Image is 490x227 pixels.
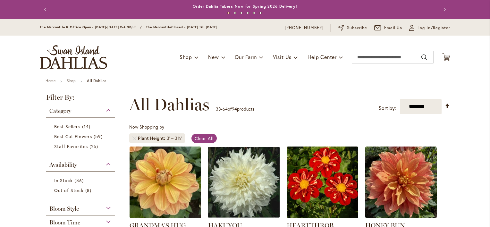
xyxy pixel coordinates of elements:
a: GRANDMA'S HUG [130,213,201,219]
span: 59 [94,133,104,140]
span: Email Us [384,25,402,31]
label: Sort by: [379,102,396,114]
span: Best Cut Flowers [54,133,92,139]
span: 86 [74,177,85,184]
span: Closed - [DATE] till [DATE] [171,25,217,29]
button: 1 of 6 [227,12,230,14]
strong: All Dahlias [87,78,106,83]
p: - of products [216,104,254,114]
span: 8 [85,187,93,194]
span: In Stock [54,177,73,183]
a: In Stock 86 [54,177,108,184]
span: All Dahlias [129,95,209,114]
a: Out of Stock 8 [54,187,108,194]
span: Help Center [308,54,337,60]
a: Log In/Register [409,25,450,31]
a: Best Cut Flowers [54,133,108,140]
img: Hakuyou [208,147,280,218]
span: 64 [223,106,228,112]
strong: Filter By: [40,94,121,104]
span: Plant Height [138,135,167,141]
a: Honey Bun [365,213,437,219]
img: GRANDMA'S HUG [130,147,201,218]
span: Log In/Register [418,25,450,31]
a: [PHONE_NUMBER] [285,25,324,31]
span: 14 [82,123,92,130]
a: Shop [67,78,76,83]
a: Subscribe [338,25,367,31]
span: Category [49,107,71,114]
a: Order Dahlia Tubers Now for Spring 2026 Delivery! [193,4,297,9]
a: Email Us [374,25,402,31]
a: Best Sellers [54,123,108,130]
a: Remove Plant Height 3' – 3½' [132,136,136,140]
a: Home [46,78,55,83]
a: Hakuyou [208,213,280,219]
button: 2 of 6 [234,12,236,14]
img: Honey Bun [365,147,437,218]
button: 5 of 6 [253,12,255,14]
span: 33 [216,106,221,112]
button: 3 of 6 [240,12,242,14]
img: HEARTTHROB [287,147,358,218]
span: New [208,54,219,60]
button: Next [437,3,450,16]
a: HEARTTHROB [287,213,358,219]
span: 25 [89,143,100,150]
span: Best Sellers [54,123,80,130]
span: 94 [232,106,237,112]
span: Our Farm [235,54,257,60]
span: Bloom Style [49,205,79,212]
button: 4 of 6 [247,12,249,14]
span: Subscribe [347,25,367,31]
span: Bloom Time [49,219,80,226]
span: Out of Stock [54,187,84,193]
a: store logo [40,45,107,69]
span: Staff Favorites [54,143,88,149]
span: Availability [49,161,77,168]
span: Now Shopping by [129,124,164,130]
a: Clear All [191,134,217,143]
button: 6 of 6 [259,12,262,14]
button: Previous [40,3,53,16]
a: Staff Favorites [54,143,108,150]
span: The Mercantile & Office Open - [DATE]-[DATE] 9-4:30pm / The Mercantile [40,25,171,29]
span: Visit Us [273,54,291,60]
span: Clear All [195,135,214,141]
div: 3' – 3½' [167,135,182,141]
span: Shop [180,54,192,60]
